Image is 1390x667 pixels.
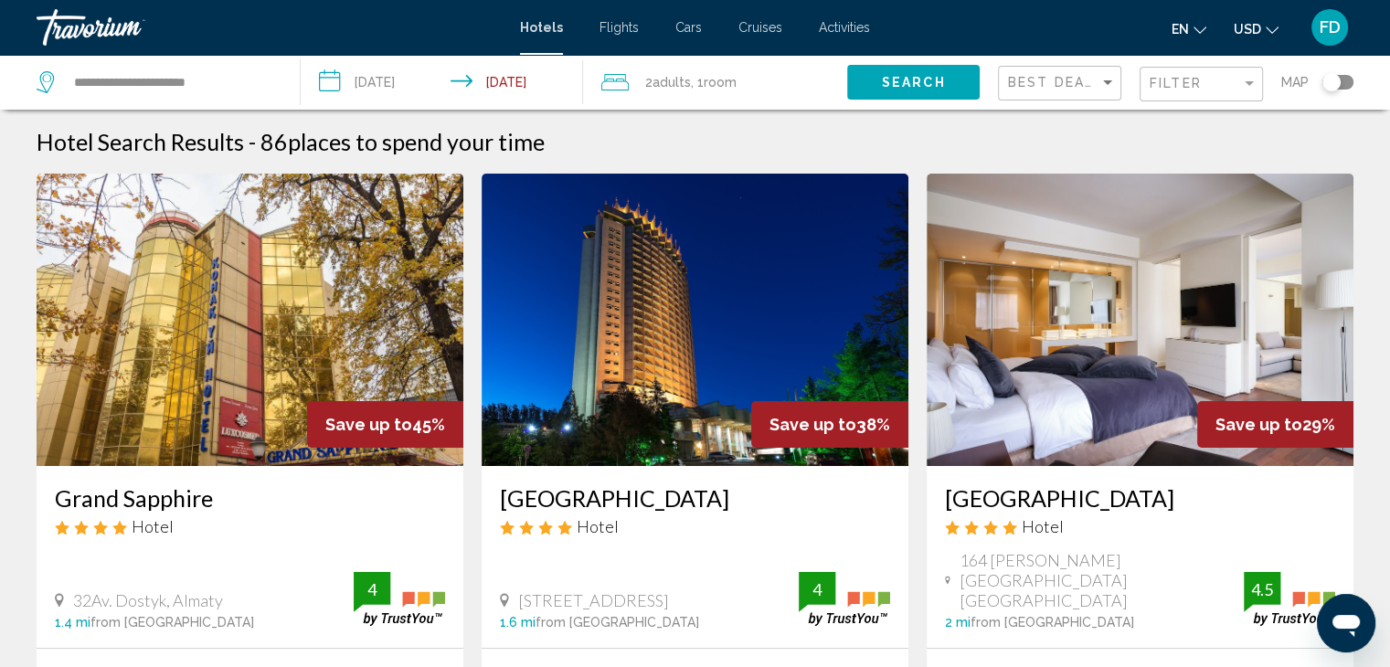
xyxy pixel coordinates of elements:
button: Search [847,65,980,99]
span: 1.6 mi [500,615,536,630]
span: en [1172,22,1189,37]
a: Cars [675,20,702,35]
span: 2 [645,69,691,95]
a: Flights [600,20,639,35]
mat-select: Sort by [1008,76,1116,91]
div: 4 star Hotel [945,516,1335,536]
img: trustyou-badge.svg [354,572,445,626]
span: Best Deals [1008,75,1104,90]
a: [GEOGRAPHIC_DATA] [945,484,1335,512]
span: - [249,128,256,155]
iframe: Кнопка запуска окна обмена сообщениями [1317,594,1375,652]
span: 2 mi [945,615,971,630]
span: , 1 [691,69,737,95]
img: trustyou-badge.svg [799,572,890,626]
span: Map [1281,69,1309,95]
div: 4.5 [1244,578,1280,600]
span: Save up to [325,415,412,434]
img: Hotel image [482,174,908,466]
span: Filter [1150,76,1202,90]
button: Change language [1172,16,1206,42]
span: places to spend your time [288,128,545,155]
div: 45% [307,401,463,448]
span: USD [1234,22,1261,37]
span: from [GEOGRAPHIC_DATA] [971,615,1134,630]
div: 29% [1197,401,1353,448]
span: Save up to [1215,415,1302,434]
span: Hotel [1022,516,1064,536]
div: 4 star Hotel [500,516,890,536]
button: Change currency [1234,16,1279,42]
span: [STREET_ADDRESS] [518,590,669,610]
button: Check-in date: Sep 3, 2025 Check-out date: Sep 5, 2025 [301,55,583,110]
span: Room [704,75,737,90]
img: Hotel image [37,174,463,466]
span: Hotel [132,516,174,536]
h1: Hotel Search Results [37,128,244,155]
span: Save up to [769,415,856,434]
span: 32Av. Dostyk, Almaty [73,590,223,610]
img: trustyou-badge.svg [1244,572,1335,626]
button: Filter [1140,66,1263,103]
div: 38% [751,401,908,448]
div: 4 star Hotel [55,516,445,536]
span: FD [1320,18,1341,37]
div: 4 [354,578,390,600]
button: Toggle map [1309,74,1353,90]
span: 164 [PERSON_NAME][GEOGRAPHIC_DATA] [GEOGRAPHIC_DATA] [960,550,1244,610]
div: 4 [799,578,835,600]
img: Hotel image [927,174,1353,466]
h2: 86 [260,128,545,155]
span: Adults [653,75,691,90]
a: Cruises [738,20,782,35]
span: Hotel [577,516,619,536]
button: User Menu [1306,8,1353,47]
a: Travorium [37,9,502,46]
a: Grand Sapphire [55,484,445,512]
a: [GEOGRAPHIC_DATA] [500,484,890,512]
button: Travelers: 2 adults, 0 children [583,55,847,110]
span: Search [882,76,946,90]
a: Hotels [520,20,563,35]
span: from [GEOGRAPHIC_DATA] [536,615,699,630]
a: Activities [819,20,870,35]
span: 1.4 mi [55,615,90,630]
span: from [GEOGRAPHIC_DATA] [90,615,254,630]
